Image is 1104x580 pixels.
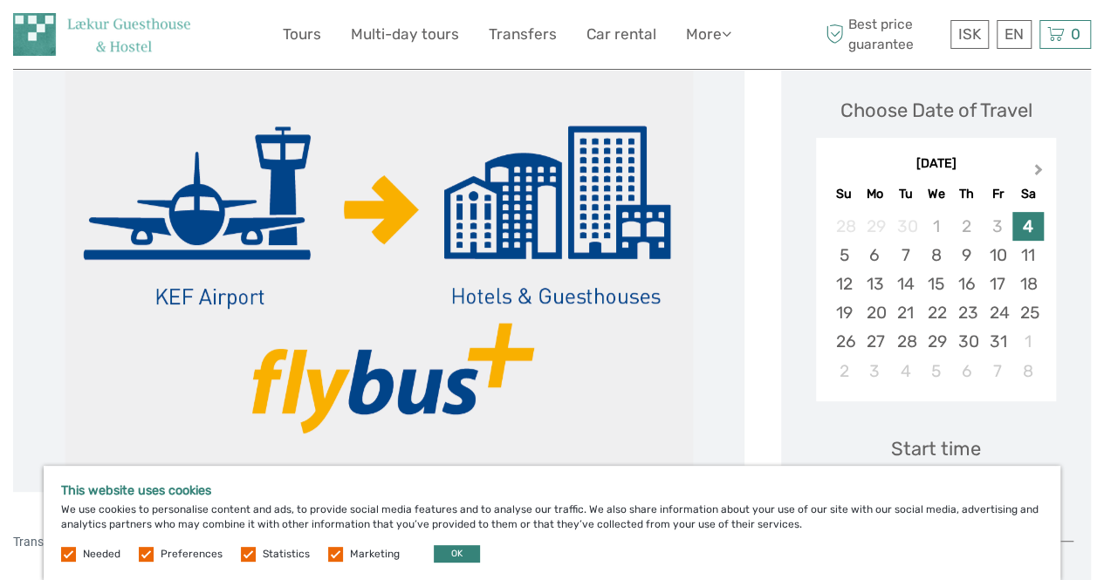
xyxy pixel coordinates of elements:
div: Fr [982,182,1012,206]
div: Choose Sunday, November 2nd, 2025 [828,357,859,386]
div: Choose Date of Travel [840,97,1032,124]
div: Choose Thursday, October 30th, 2025 [951,327,982,356]
p: We're away right now. Please check back later! [24,31,197,44]
div: Choose Wednesday, October 22nd, 2025 [921,298,951,327]
div: Choose Wednesday, October 29th, 2025 [921,327,951,356]
div: Choose Saturday, November 1st, 2025 [1012,327,1043,356]
div: Choose Friday, November 7th, 2025 [982,357,1012,386]
img: 1393-ab20600c-628f-4394-a375-2f00fb33ce06_logo_small.jpg [13,13,190,56]
div: Choose Sunday, October 26th, 2025 [828,327,859,356]
div: Choose Saturday, October 4th, 2025 [1012,212,1043,241]
span: Transfer from [GEOGRAPHIC_DATA] to [13,535,387,549]
div: Su [828,182,859,206]
div: Choose Friday, October 24th, 2025 [982,298,1012,327]
div: Choose Tuesday, October 21st, 2025 [890,298,921,327]
div: Th [951,182,982,206]
div: Choose Wednesday, October 15th, 2025 [921,270,951,298]
div: Choose Saturday, October 11th, 2025 [1012,241,1043,270]
a: Multi-day tours [351,22,459,47]
div: [DATE] [816,155,1056,174]
div: Sa [1012,182,1043,206]
div: Choose Sunday, October 5th, 2025 [828,241,859,270]
div: Start time [891,435,981,462]
button: Next Month [1026,160,1054,188]
div: Choose Wednesday, November 5th, 2025 [921,357,951,386]
div: Not available Thursday, October 2nd, 2025 [951,212,982,241]
div: Choose Thursday, October 9th, 2025 [951,241,982,270]
label: Preferences [161,547,223,562]
div: Not available Sunday, September 28th, 2025 [828,212,859,241]
div: We use cookies to personalise content and ads, to provide social media features and to analyse ou... [44,466,1060,580]
div: Choose Monday, October 27th, 2025 [860,327,890,356]
span: Best price guarantee [821,15,946,53]
div: Choose Friday, October 17th, 2025 [982,270,1012,298]
button: OK [434,545,480,563]
div: Choose Tuesday, November 4th, 2025 [890,357,921,386]
div: Choose Thursday, October 23rd, 2025 [951,298,982,327]
h5: This website uses cookies [61,483,1043,498]
div: We [921,182,951,206]
div: Choose Thursday, October 16th, 2025 [951,270,982,298]
div: Choose Saturday, October 18th, 2025 [1012,270,1043,298]
div: Not available Friday, October 3rd, 2025 [982,212,1012,241]
img: a771a4b2aca44685afd228bf32f054e4_main_slider.png [65,65,693,483]
div: Not available Wednesday, October 1st, 2025 [921,212,951,241]
div: Choose Tuesday, October 28th, 2025 [890,327,921,356]
div: Choose Monday, November 3rd, 2025 [860,357,890,386]
a: Tours [283,22,321,47]
div: Choose Friday, October 31st, 2025 [982,327,1012,356]
div: Choose Wednesday, October 8th, 2025 [921,241,951,270]
a: Transfers [489,22,557,47]
div: Choose Saturday, October 25th, 2025 [1012,298,1043,327]
div: Choose Monday, October 20th, 2025 [860,298,890,327]
span: 0 [1068,25,1083,43]
div: month 2025-10 [821,212,1050,386]
div: Tu [890,182,921,206]
div: Not available Tuesday, September 30th, 2025 [890,212,921,241]
div: Choose Thursday, November 6th, 2025 [951,357,982,386]
label: Marketing [350,547,400,562]
div: Choose Monday, October 13th, 2025 [860,270,890,298]
div: Choose Monday, October 6th, 2025 [860,241,890,270]
div: Choose Friday, October 10th, 2025 [982,241,1012,270]
a: More [686,22,731,47]
a: Car rental [586,22,656,47]
div: Choose Sunday, October 19th, 2025 [828,298,859,327]
span: ISK [958,25,981,43]
div: Mo [860,182,890,206]
div: Choose Saturday, November 8th, 2025 [1012,357,1043,386]
button: Open LiveChat chat widget [201,27,222,48]
div: Choose Tuesday, October 7th, 2025 [890,241,921,270]
div: Choose Sunday, October 12th, 2025 [828,270,859,298]
label: Needed [83,547,120,562]
label: Statistics [263,547,310,562]
div: Not available Monday, September 29th, 2025 [860,212,890,241]
div: EN [997,20,1032,49]
div: Choose Tuesday, October 14th, 2025 [890,270,921,298]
